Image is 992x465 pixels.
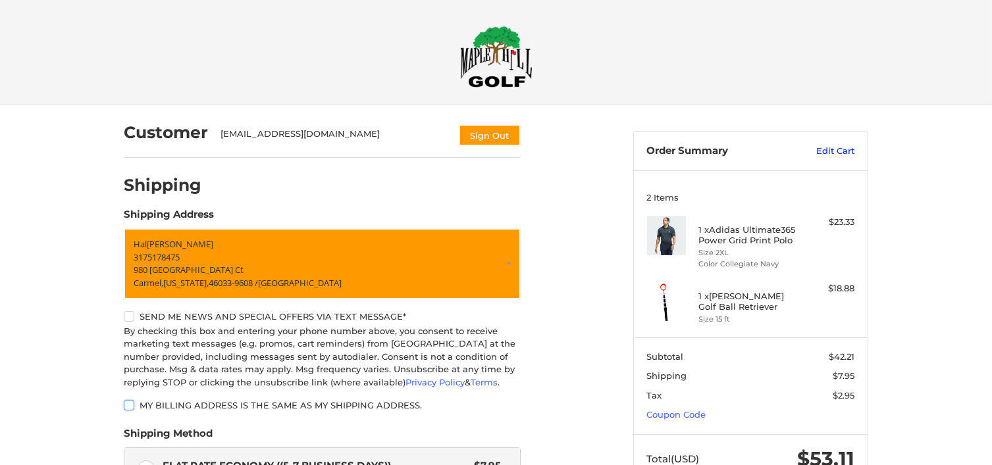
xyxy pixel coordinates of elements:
[647,453,700,465] span: Total (USD)
[134,251,180,263] span: 3175178475
[699,224,800,246] h4: 1 x Adidas Ultimate365 Power Grid Print Polo
[647,192,855,203] h3: 2 Items
[789,145,855,158] a: Edit Cart
[221,128,446,146] div: [EMAIL_ADDRESS][DOMAIN_NAME]
[460,26,533,87] img: Maple Hill Golf
[134,264,244,276] span: 980 [GEOGRAPHIC_DATA] Ct
[829,351,855,362] span: $42.21
[405,377,465,387] a: Privacy Policy
[124,311,521,322] label: Send me news and special offers via text message*
[471,377,498,387] a: Terms
[147,238,213,250] span: [PERSON_NAME]
[647,351,684,362] span: Subtotal
[459,124,521,146] button: Sign Out
[699,258,800,270] li: Color Collegiate Navy
[699,291,800,312] h4: 1 x [PERSON_NAME] Golf Ball Retriever
[124,426,213,447] legend: Shipping Method
[803,216,855,229] div: $23.33
[647,390,662,401] span: Tax
[699,314,800,325] li: Size 15 ft
[124,228,521,299] a: Enter or select a different address
[209,277,258,289] span: 46033-9608 /
[124,207,214,228] legend: Shipping Address
[647,370,687,381] span: Shipping
[124,400,521,410] label: My billing address is the same as my shipping address.
[647,409,706,420] a: Coupon Code
[134,277,163,289] span: Carmel,
[833,390,855,401] span: $2.95
[699,247,800,258] li: Size 2XL
[803,282,855,295] div: $18.88
[124,122,208,143] h2: Customer
[134,238,147,250] span: Hal
[647,145,789,158] h3: Order Summary
[258,277,342,289] span: [GEOGRAPHIC_DATA]
[833,370,855,381] span: $7.95
[124,175,201,195] h2: Shipping
[163,277,209,289] span: [US_STATE],
[124,325,521,389] div: By checking this box and entering your phone number above, you consent to receive marketing text ...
